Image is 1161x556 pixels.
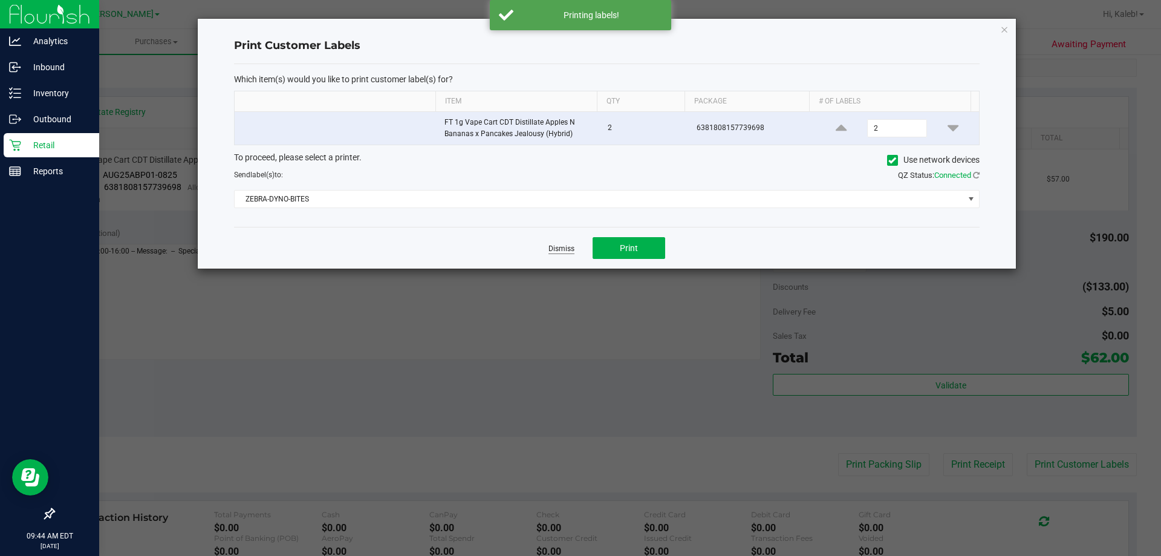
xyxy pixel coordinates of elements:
span: Print [620,243,638,253]
inline-svg: Inbound [9,61,21,73]
th: # of labels [809,91,971,112]
p: Reports [21,164,94,178]
div: To proceed, please select a printer. [225,151,989,169]
p: Inbound [21,60,94,74]
span: label(s) [250,171,275,179]
span: ZEBRA-DYNO-BITES [235,191,964,208]
th: Package [685,91,809,112]
span: QZ Status: [898,171,980,180]
span: Connected [934,171,971,180]
p: Inventory [21,86,94,100]
inline-svg: Retail [9,139,21,151]
p: [DATE] [5,541,94,551]
td: 2 [600,112,689,145]
p: Which item(s) would you like to print customer label(s) for? [234,74,980,85]
iframe: Resource center [12,459,48,495]
inline-svg: Outbound [9,113,21,125]
p: 09:44 AM EDT [5,531,94,541]
a: Dismiss [548,244,574,254]
inline-svg: Analytics [9,35,21,47]
label: Use network devices [887,154,980,166]
td: 6381808157739698 [689,112,816,145]
span: Send to: [234,171,283,179]
inline-svg: Reports [9,165,21,177]
h4: Print Customer Labels [234,38,980,54]
th: Item [435,91,597,112]
div: Printing labels! [520,9,662,21]
inline-svg: Inventory [9,87,21,99]
p: Outbound [21,112,94,126]
p: Retail [21,138,94,152]
td: FT 1g Vape Cart CDT Distillate Apples N Bananas x Pancakes Jealousy (Hybrid) [437,112,600,145]
th: Qty [597,91,685,112]
button: Print [593,237,665,259]
p: Analytics [21,34,94,48]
